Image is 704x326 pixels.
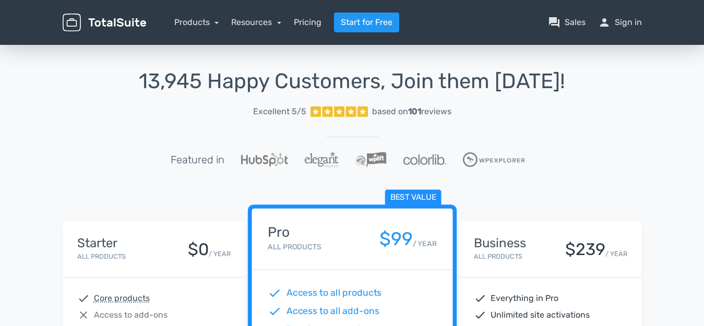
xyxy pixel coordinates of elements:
[403,154,446,165] img: Colorlib
[171,154,224,165] h5: Featured in
[286,286,381,300] span: Access to all products
[209,249,231,259] small: / YEAR
[77,309,90,321] span: close
[294,16,321,29] a: Pricing
[241,153,288,166] img: Hubspot
[174,17,219,27] a: Products
[408,106,421,116] strong: 101
[491,292,558,305] span: Everything in Pro
[474,236,526,250] h4: Business
[77,292,90,305] span: check
[565,240,605,259] div: $239
[548,16,560,29] span: question_answer
[253,105,306,118] span: Excellent 5/5
[412,238,436,249] small: / YEAR
[355,152,386,167] img: WPLift
[463,152,525,167] img: WPExplorer
[94,292,150,305] abbr: Core products
[63,14,146,32] img: TotalSuite for WordPress
[268,243,321,251] small: All Products
[474,252,522,260] small: All Products
[334,13,399,32] a: Start for Free
[385,190,441,206] span: Best value
[268,225,321,240] h4: Pro
[379,229,412,249] div: $99
[286,305,379,318] span: Access to all add-ons
[548,16,586,29] a: question_answerSales
[474,309,486,321] span: check
[372,105,451,118] div: based on reviews
[188,240,209,259] div: $0
[598,16,642,29] a: personSign in
[474,292,486,305] span: check
[268,305,281,318] span: check
[94,309,168,321] span: Access to add-ons
[63,70,642,93] h1: 13,945 Happy Customers, Join them [DATE]!
[268,286,281,300] span: check
[598,16,611,29] span: person
[77,252,126,260] small: All Products
[63,101,642,122] a: Excellent 5/5 based on101reviews
[491,309,590,321] span: Unlimited site activations
[305,152,339,167] img: ElegantThemes
[231,17,281,27] a: Resources
[77,236,126,250] h4: Starter
[605,249,627,259] small: / YEAR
